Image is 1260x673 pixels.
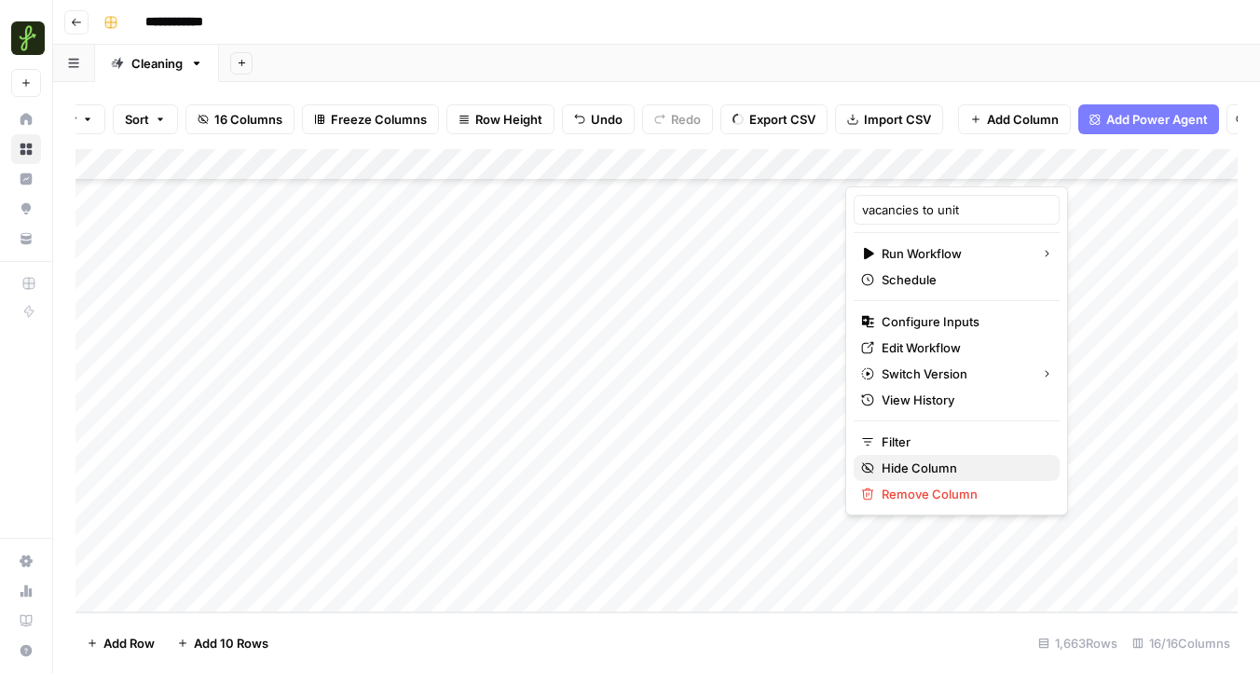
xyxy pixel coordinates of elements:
[1125,628,1238,658] div: 16/16 Columns
[11,194,41,224] a: Opportunities
[987,110,1059,129] span: Add Column
[864,110,931,129] span: Import CSV
[749,110,815,129] span: Export CSV
[185,104,294,134] button: 16 Columns
[75,628,166,658] button: Add Row
[882,244,1026,263] span: Run Workflow
[11,164,41,194] a: Insights
[882,433,1045,451] span: Filter
[671,110,701,129] span: Redo
[95,45,219,82] a: Cleaning
[882,338,1045,357] span: Edit Workflow
[11,134,41,164] a: Browse
[11,104,41,134] a: Home
[958,104,1071,134] button: Add Column
[103,634,155,652] span: Add Row
[11,15,41,62] button: Workspace: Findigs
[11,636,41,666] button: Help + Support
[11,546,41,576] a: Settings
[882,270,1045,289] span: Schedule
[562,104,635,134] button: Undo
[194,634,268,652] span: Add 10 Rows
[11,224,41,254] a: Your Data
[882,312,1045,331] span: Configure Inputs
[642,104,713,134] button: Redo
[214,110,282,129] span: 16 Columns
[113,104,178,134] button: Sort
[475,110,542,129] span: Row Height
[1106,110,1208,129] span: Add Power Agent
[125,110,149,129] span: Sort
[302,104,439,134] button: Freeze Columns
[11,21,45,55] img: Findigs Logo
[835,104,943,134] button: Import CSV
[720,104,828,134] button: Export CSV
[11,606,41,636] a: Learning Hub
[882,485,1045,503] span: Remove Column
[331,110,427,129] span: Freeze Columns
[882,364,1026,383] span: Switch Version
[882,459,1045,477] span: Hide Column
[1078,104,1219,134] button: Add Power Agent
[1031,628,1125,658] div: 1,663 Rows
[446,104,555,134] button: Row Height
[166,628,280,658] button: Add 10 Rows
[591,110,623,129] span: Undo
[11,576,41,606] a: Usage
[131,54,183,73] div: Cleaning
[882,391,1045,409] span: View History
